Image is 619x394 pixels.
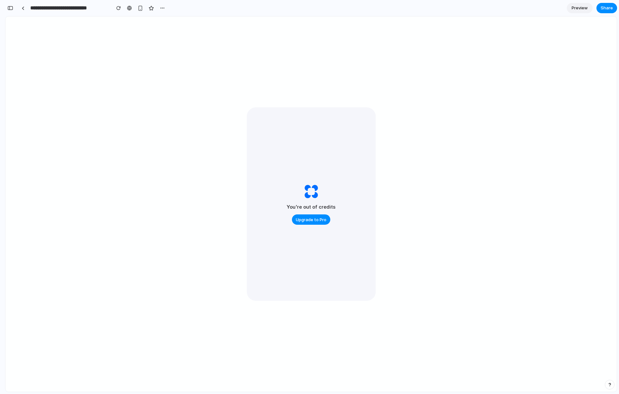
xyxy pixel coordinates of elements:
[601,5,613,11] span: Share
[296,217,326,223] span: Upgrade to Pro
[287,203,335,211] h2: You're out of credits
[596,3,617,13] button: Share
[572,5,588,11] span: Preview
[567,3,593,13] a: Preview
[292,214,330,225] button: Upgrade to Pro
